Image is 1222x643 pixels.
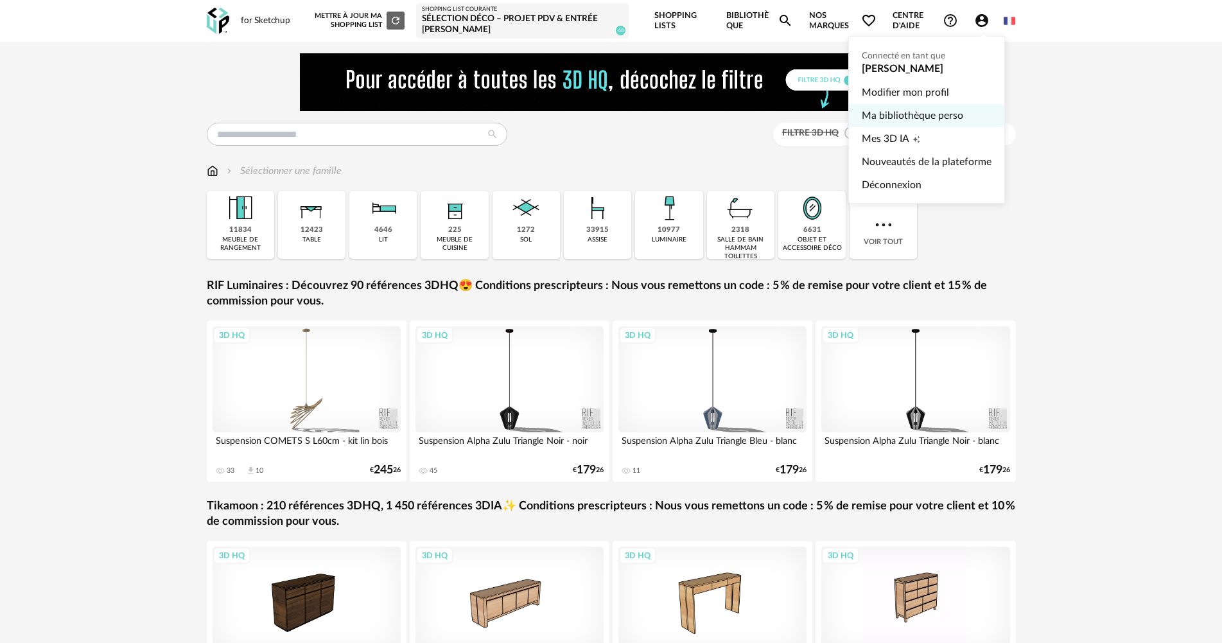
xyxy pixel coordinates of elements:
div: sol [520,236,532,244]
div: 3D HQ [619,547,656,564]
div: 10 [256,466,263,475]
span: Heart Outline icon [861,13,877,28]
img: Luminaire.png [652,191,686,225]
div: 1272 [517,225,535,235]
div: Suspension Alpha Zulu Triangle Noir - blanc [821,432,1010,458]
img: svg+xml;base64,PHN2ZyB3aWR0aD0iMTYiIGhlaWdodD0iMTciIHZpZXdCb3g9IjAgMCAxNiAxNyIgZmlsbD0ibm9uZSIgeG... [207,164,218,179]
a: Ma bibliothèque perso [862,104,991,127]
span: Filtre 3D HQ [782,128,839,137]
img: Salle%20de%20bain.png [723,191,758,225]
div: 3D HQ [213,547,250,564]
div: meuble de rangement [211,236,270,252]
div: Suspension Alpha Zulu Triangle Bleu - blanc [618,432,807,458]
span: Account Circle icon [974,13,990,28]
span: 179 [780,466,799,475]
a: 3D HQ Suspension Alpha Zulu Triangle Noir - blanc €17926 [816,321,1016,482]
div: 33915 [586,225,609,235]
span: 48 [616,26,625,35]
div: 225 [448,225,462,235]
div: 3D HQ [822,327,859,344]
div: table [302,236,321,244]
img: OXP [207,8,229,34]
img: FILTRE%20HQ%20NEW_V1%20(4).gif [300,53,923,111]
span: Download icon [246,466,256,475]
div: 11834 [229,225,252,235]
a: Déconnexion [862,173,991,197]
div: € 26 [979,466,1010,475]
a: RIF Luminaires : Découvrez 90 références 3DHQ😍 Conditions prescripteurs : Nous vous remettons un ... [207,279,1016,309]
span: Mes 3D IA [862,127,909,150]
a: 3D HQ Suspension Alpha Zulu Triangle Bleu - blanc 11 €17926 [613,321,813,482]
div: Suspension COMETS S L60cm - kit lin bois [213,432,401,458]
div: € 26 [776,466,807,475]
div: 4646 [374,225,392,235]
img: Literie.png [366,191,401,225]
div: € 26 [370,466,401,475]
img: Rangement.png [437,191,472,225]
span: 179 [983,466,1002,475]
img: Assise.png [580,191,615,225]
span: Account Circle icon [974,13,995,28]
div: lit [379,236,388,244]
a: Modifier mon profil [862,81,991,104]
a: 3D HQ Suspension Alpha Zulu Triangle Noir - noir 45 €17926 [410,321,610,482]
a: 3D HQ Suspension COMETS S L60cm - kit lin bois 33 Download icon 10 €24526 [207,321,407,482]
img: fr [1004,15,1016,27]
span: Refresh icon [390,17,401,24]
div: 3D HQ [822,547,859,564]
div: Shopping List courante [422,6,623,13]
div: 3D HQ [619,327,656,344]
div: 3D HQ [213,327,250,344]
span: 179 [577,466,596,475]
img: Table.png [294,191,329,225]
div: 2318 [731,225,749,235]
div: luminaire [652,236,686,244]
div: 6631 [803,225,821,235]
div: assise [588,236,607,244]
div: 10977 [658,225,680,235]
img: Meuble%20de%20rangement.png [223,191,257,225]
div: 11 [633,466,640,475]
a: Tikamoon : 210 références 3DHQ, 1 450 références 3DIA✨ Conditions prescripteurs : Nous vous remet... [207,499,1016,529]
div: for Sketchup [241,15,290,27]
a: Shopping List courante Sélection Déco – Projet PDV & entrée [PERSON_NAME] 48 [422,6,623,36]
div: 45 [430,466,437,475]
img: Miroir.png [795,191,830,225]
div: 3D HQ [416,547,453,564]
span: Help Circle Outline icon [943,13,958,28]
div: Sélectionner une famille [224,164,342,179]
a: Mes 3D IACreation icon [862,127,991,150]
div: 12423 [301,225,323,235]
span: Magnify icon [778,13,793,28]
div: 33 [227,466,234,475]
div: Suspension Alpha Zulu Triangle Noir - noir [415,432,604,458]
div: Sélection Déco – Projet PDV & entrée [PERSON_NAME] [422,13,623,36]
img: more.7b13dc1.svg [872,213,895,236]
div: salle de bain hammam toilettes [711,236,771,261]
div: Voir tout [850,191,917,259]
div: objet et accessoire déco [782,236,842,252]
img: svg+xml;base64,PHN2ZyB3aWR0aD0iMTYiIGhlaWdodD0iMTYiIHZpZXdCb3g9IjAgMCAxNiAxNiIgZmlsbD0ibm9uZSIgeG... [224,164,234,179]
span: Centre d'aideHelp Circle Outline icon [893,10,958,31]
div: € 26 [573,466,604,475]
span: 245 [374,466,393,475]
div: meuble de cuisine [424,236,484,252]
div: Mettre à jour ma Shopping List [312,12,405,30]
div: 3D HQ [416,327,453,344]
a: Nouveautés de la plateforme [862,150,991,173]
span: Creation icon [912,127,920,150]
img: Sol.png [509,191,543,225]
